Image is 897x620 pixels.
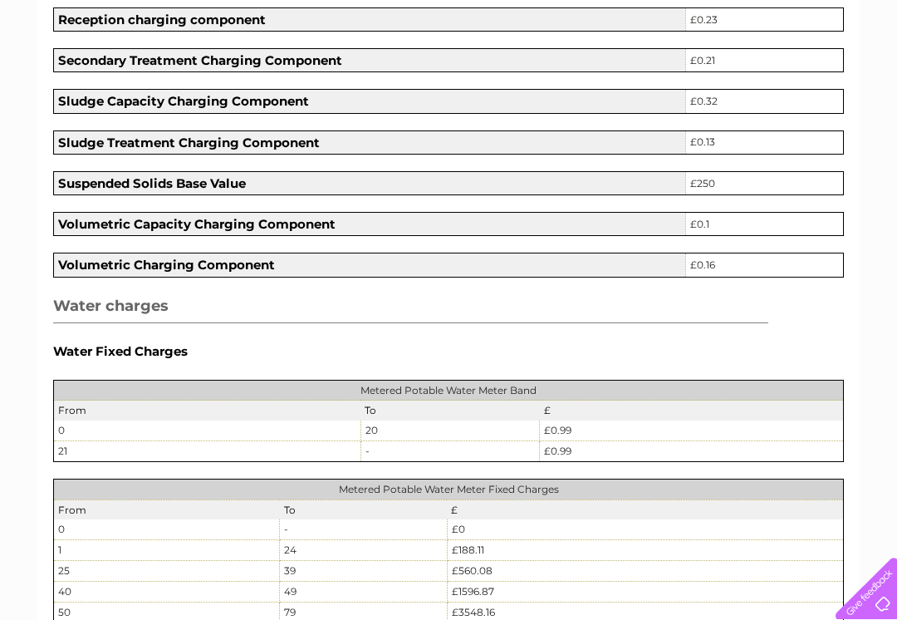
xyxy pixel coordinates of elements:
[693,71,743,83] a: Telecoms
[447,540,843,561] td: £188.11
[58,12,266,27] b: Reception charging component
[58,93,309,109] b: Sludge Capacity Charging Component
[685,130,843,154] td: £0.13
[32,43,116,94] img: logo.png
[280,540,448,561] td: 24
[280,581,448,602] td: 49
[280,519,448,539] td: -
[54,519,280,539] td: 0
[685,90,843,113] td: £0.32
[54,440,361,461] td: 21
[280,560,448,581] td: 39
[752,71,777,83] a: Blog
[58,257,275,273] b: Volumetric Charging Component
[540,401,844,421] th: £
[447,499,843,519] th: £
[58,216,336,232] b: Volumetric Capacity Charging Component
[787,71,827,83] a: Contact
[447,560,843,581] td: £560.08
[685,7,843,31] td: £0.23
[605,71,636,83] a: Water
[842,71,881,83] a: Log out
[53,294,768,324] h3: Water charges
[540,421,844,440] td: £0.99
[54,401,361,421] th: From
[685,171,843,194] td: £250
[54,499,280,519] th: From
[685,49,843,72] td: £0.21
[646,71,683,83] a: Energy
[53,344,844,358] h5: Water Fixed Charges
[58,52,342,68] b: Secondary Treatment Charging Component
[280,499,448,519] th: To
[540,440,844,461] td: £0.99
[54,540,280,561] td: 1
[58,135,320,150] b: Sludge Treatment Charging Component
[58,175,246,191] b: Suspended Solids Base Value
[447,519,843,539] td: £0
[57,9,842,81] div: Clear Business is a trading name of Verastar Limited (registered in [GEOGRAPHIC_DATA] No. 3667643...
[447,581,843,602] td: £1596.87
[584,8,698,29] a: 0333 014 3131
[685,213,843,236] td: £0.1
[54,479,844,499] td: Metered Potable Water Meter Fixed Charges
[54,581,280,602] td: 40
[685,253,843,277] td: £0.16
[360,440,540,461] td: -
[360,401,540,421] th: To
[54,560,280,581] td: 25
[54,380,844,401] td: Metered Potable Water Meter Band
[360,421,540,440] td: 20
[54,421,361,440] td: 0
